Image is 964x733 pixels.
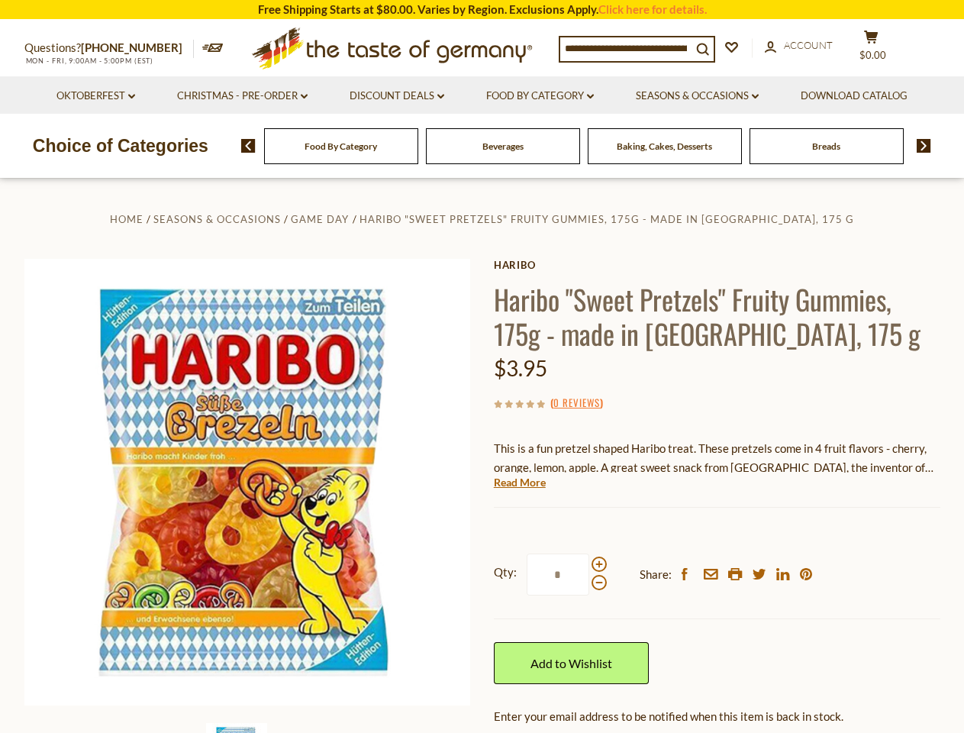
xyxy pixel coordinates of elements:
h1: Haribo "Sweet Pretzels" Fruity Gummies, 175g - made in [GEOGRAPHIC_DATA], 175 g [494,282,940,350]
a: Read More [494,475,546,490]
img: Haribo Suse Brezeln [24,259,471,706]
a: 0 Reviews [553,395,600,412]
p: Questions? [24,38,194,58]
a: Seasons & Occasions [636,88,759,105]
p: This is a fun pretzel shaped Haribo treat. These pretzels come in 4 fruit flavors - cherry, orang... [494,439,940,477]
input: Qty: [527,554,589,596]
button: $0.00 [849,30,895,68]
div: Enter your email address to be notified when this item is back in stock. [494,707,940,726]
a: Haribo [494,259,940,271]
a: Discount Deals [350,88,444,105]
span: $0.00 [859,49,886,61]
span: Share: [640,565,672,584]
span: $3.95 [494,355,547,381]
a: Click here for details. [598,2,707,16]
span: Account [784,39,833,51]
a: Seasons & Occasions [153,213,281,225]
img: next arrow [917,139,931,153]
a: Christmas - PRE-ORDER [177,88,308,105]
a: Game Day [291,213,349,225]
a: Oktoberfest [56,88,135,105]
strong: Qty: [494,563,517,582]
a: Home [110,213,143,225]
a: Add to Wishlist [494,642,649,684]
span: MON - FRI, 9:00AM - 5:00PM (EST) [24,57,154,65]
a: Download Catalog [801,88,908,105]
a: Haribo "Sweet Pretzels" Fruity Gummies, 175g - made in [GEOGRAPHIC_DATA], 175 g [359,213,854,225]
a: Breads [812,140,840,152]
a: Food By Category [486,88,594,105]
span: ( ) [550,395,603,410]
a: [PHONE_NUMBER] [81,40,182,54]
img: previous arrow [241,139,256,153]
a: Account [765,37,833,54]
a: Beverages [482,140,524,152]
a: Baking, Cakes, Desserts [617,140,712,152]
a: Food By Category [305,140,377,152]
